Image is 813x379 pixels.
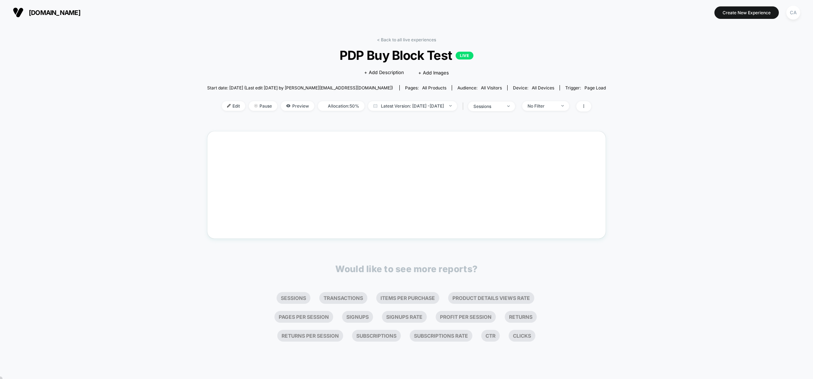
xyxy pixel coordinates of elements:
[376,292,439,304] li: Items Per Purchase
[277,292,310,304] li: Sessions
[281,101,314,111] span: Preview
[377,37,436,42] a: < Back to all live experiences
[274,311,333,323] li: Pages Per Session
[11,7,83,18] button: [DOMAIN_NAME]
[584,85,606,90] span: Page Load
[505,311,537,323] li: Returns
[382,311,427,323] li: Signups Rate
[786,6,800,20] div: CA
[418,70,449,76] span: + Add Images
[364,69,404,76] span: + Add Description
[368,101,457,111] span: Latest Version: [DATE] - [DATE]
[507,85,560,90] span: Device:
[352,330,401,342] li: Subscriptions
[254,104,258,108] img: end
[481,330,500,342] li: Ctr
[319,292,367,304] li: Transactions
[342,311,373,323] li: Signups
[227,104,231,108] img: edit
[784,5,802,20] button: CA
[714,6,779,19] button: Create New Experience
[436,311,496,323] li: Profit Per Session
[507,105,510,107] img: end
[277,330,343,342] li: Returns Per Session
[373,104,377,108] img: calendar
[473,104,502,109] div: sessions
[29,9,80,16] span: [DOMAIN_NAME]
[207,85,393,90] span: Start date: [DATE] (Last edit [DATE] by [PERSON_NAME][EMAIL_ADDRESS][DOMAIN_NAME])
[565,85,606,90] div: Trigger:
[227,48,586,63] span: PDP Buy Block Test
[405,85,446,90] div: Pages:
[410,330,472,342] li: Subscriptions Rate
[422,85,446,90] span: all products
[249,101,277,111] span: Pause
[318,101,364,111] span: Allocation: 50%
[461,101,468,111] span: |
[13,7,23,18] img: Visually logo
[509,330,535,342] li: Clicks
[222,101,245,111] span: Edit
[335,264,478,274] p: Would like to see more reports?
[456,52,473,59] p: LIVE
[561,105,564,107] img: end
[528,103,556,109] div: No Filter
[448,292,534,304] li: Product Details Views Rate
[449,105,452,107] img: end
[532,85,554,90] span: all devices
[481,85,502,90] span: All Visitors
[457,85,502,90] div: Audience:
